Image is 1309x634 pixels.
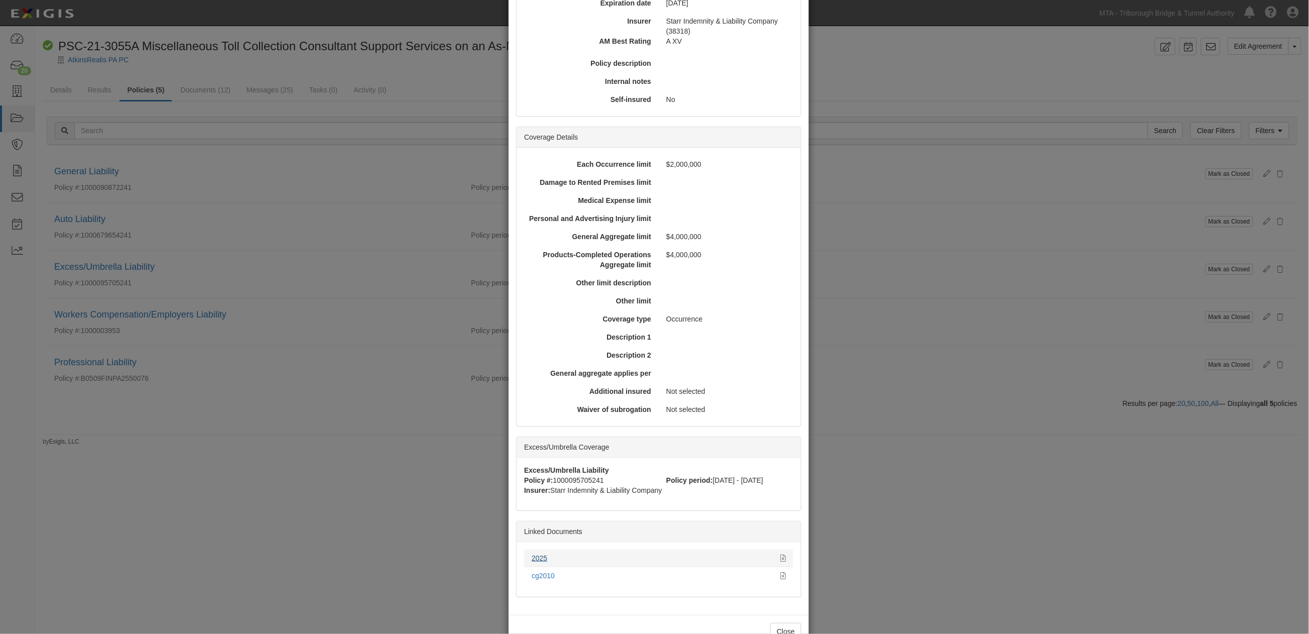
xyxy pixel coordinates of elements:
[524,486,550,494] strong: Insurer:
[524,466,609,474] strong: Excess/Umbrella Liability
[532,553,773,563] div: 2025
[521,250,659,270] div: Products-Completed Operations Aggregate limit
[517,437,801,458] div: Excess/Umbrella Coverage
[659,250,797,260] div: $4,000,000
[521,76,659,86] div: Internal notes
[517,36,659,46] div: AM Best Rating
[521,350,659,360] div: Description 2
[517,521,801,542] div: Linked Documents
[532,572,555,580] a: cg2010
[521,214,659,224] div: Personal and Advertising Injury limit
[521,332,659,342] div: Description 1
[666,476,713,484] strong: Policy period:
[521,58,659,68] div: Policy description
[521,368,659,378] div: General aggregate applies per
[521,159,659,169] div: Each Occurrence limit
[659,404,797,414] div: Not selected
[659,386,797,396] div: Not selected
[517,127,801,148] div: Coverage Details
[524,476,553,484] strong: Policy #:
[532,554,547,562] a: 2025
[659,159,797,169] div: $2,000,000
[659,475,801,485] div: [DATE] - [DATE]
[521,386,659,396] div: Additional insured
[521,232,659,242] div: General Aggregate limit
[521,296,659,306] div: Other limit
[532,571,773,581] div: cg2010
[659,314,797,324] div: Occurrence
[521,278,659,288] div: Other limit description
[521,94,659,104] div: Self-insured
[521,404,659,414] div: Waiver of subrogation
[521,195,659,205] div: Medical Expense limit
[517,485,801,495] div: Starr Indemnity & Liability Company
[659,94,797,104] div: No
[521,177,659,187] div: Damage to Rented Premises limit
[659,36,800,46] div: A XV
[659,16,797,36] div: Starr Indemnity & Liability Company (38318)
[521,314,659,324] div: Coverage type
[659,232,797,242] div: $4,000,000
[517,475,659,485] div: 1000095705241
